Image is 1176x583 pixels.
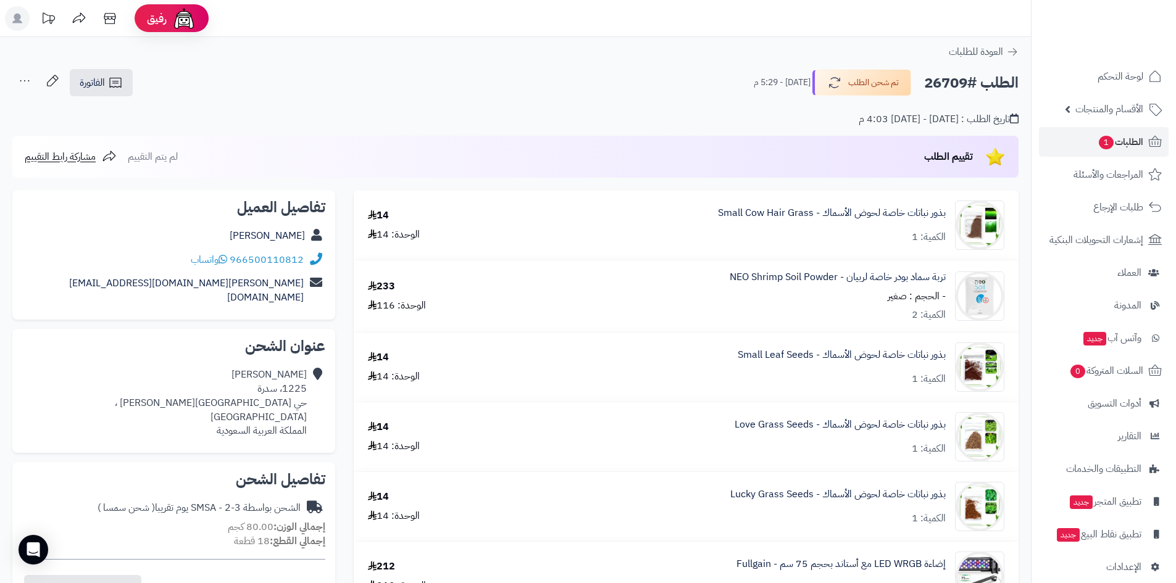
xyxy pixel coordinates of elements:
img: 1682660052-22450215_ffc1a3937-a47a7-46f9-a315-9ease098e6d5b_102a4_1024-2000x2000wvbnmkjhgyuio543s... [956,412,1004,461]
img: ai-face.png [172,6,196,31]
span: رفيق [147,11,167,26]
div: الشحن بواسطة SMSA - 2-3 يوم تقريبا [98,501,301,515]
span: لوحة التحكم [1098,68,1143,85]
span: الإعدادات [1106,558,1141,576]
a: المدونة [1039,291,1169,320]
div: الكمية: 1 [912,230,946,244]
a: واتساب [191,252,227,267]
a: الفاتورة [70,69,133,96]
small: [DATE] - 5:29 م [754,76,811,89]
a: تربة سماد بودر خاصة لربيان - NEO Shrimp Soil Powder [730,270,946,284]
img: 1682660462-Dwarf-Hair-Grass-P1%D8%B6%D8%B4%D8%A62%D8%B5%D8%B3%D8%A1%D8%AB%D9%82%D9%81%D8%BAlant-9... [956,201,1004,250]
small: 80.00 كجم [228,519,325,534]
div: الكمية: 1 [912,372,946,386]
div: الوحدة: 14 [368,370,420,384]
strong: إجمالي الوزن: [273,519,325,534]
a: بذور نباتات خاصة لحوض الأسماك - Love Grass Seeds [735,418,946,432]
a: الطلبات1 [1039,127,1169,157]
span: مشاركة رابط التقييم [25,149,96,164]
img: 1682658692-22450215_ffc1a3937-a47a7-46f9-a315-9ease098e6d5b_102a4_1024-2000x2000w1234567890po-90x... [956,342,1004,392]
a: تطبيق المتجرجديد [1039,487,1169,516]
a: مشاركة رابط التقييم [25,149,117,164]
span: العملاء [1117,264,1141,281]
span: السلات المتروكة [1069,362,1143,379]
h2: تفاصيل الشحن [22,472,325,487]
h2: عنوان الشحن [22,339,325,354]
strong: إجمالي القطع: [270,534,325,548]
div: [PERSON_NAME] 1225، سدرة حي [GEOGRAPHIC_DATA][PERSON_NAME] ، [GEOGRAPHIC_DATA] المملكة العربية ال... [22,368,307,438]
div: 14 [368,490,389,504]
a: تطبيق نقاط البيعجديد [1039,519,1169,549]
div: الوحدة: 14 [368,228,420,242]
span: لم يتم التقييم [128,149,178,164]
a: المراجعات والأسئلة [1039,160,1169,189]
span: الطلبات [1098,133,1143,151]
span: جديد [1070,495,1093,509]
div: Open Intercom Messenger [19,535,48,564]
span: تقييم الطلب [924,149,973,164]
div: الكمية: 2 [912,308,946,322]
small: 18 قطعة [234,534,325,548]
div: 14 [368,350,389,365]
span: المدونة [1114,297,1141,314]
span: إشعارات التحويلات البنكية [1049,231,1143,249]
a: لوحة التحكم [1039,62,1169,91]
div: الكمية: 1 [912,442,946,456]
a: بذور نباتات خاصة لحوض الأسماك - Small Leaf Seeds [738,348,946,362]
a: إشعارات التحويلات البنكية [1039,225,1169,255]
a: التقارير [1039,421,1169,451]
a: بذور نباتات خاصة لحوض الأسماك - Small Cow Hair Grass [718,206,946,220]
span: ( شحن سمسا ) [98,500,155,515]
a: 966500110812 [230,252,304,267]
span: جديد [1057,528,1080,542]
a: العملاء [1039,258,1169,287]
a: التطبيقات والخدمات [1039,454,1169,484]
span: أدوات التسويق [1088,395,1141,412]
div: تاريخ الطلب : [DATE] - [DATE] 4:03 م [859,112,1019,126]
span: الفاتورة [80,75,105,90]
div: 212 [368,560,395,574]
div: 14 [368,209,389,223]
a: العودة للطلبات [949,44,1019,59]
div: الكمية: 1 [912,511,946,526]
div: الوحدة: 14 [368,439,420,453]
span: التطبيقات والخدمات [1066,460,1141,478]
a: طلبات الإرجاع [1039,192,1169,222]
span: 0 [1070,365,1085,378]
span: تطبيق المتجر [1069,493,1141,510]
span: جديد [1083,332,1106,345]
span: التقارير [1118,428,1141,445]
div: الوحدة: 14 [368,509,420,523]
span: الأقسام والمنتجات [1075,101,1143,118]
a: [PERSON_NAME] [230,228,305,243]
div: 233 [368,279,395,294]
button: تم شحن الطلب [812,70,911,96]
span: طلبات الإرجاع [1093,199,1143,216]
div: 14 [368,420,389,434]
a: وآتس آبجديد [1039,323,1169,353]
span: العودة للطلبات [949,44,1003,59]
h2: تفاصيل العميل [22,200,325,215]
span: وآتس آب [1082,329,1141,347]
a: تحديثات المنصة [33,6,64,34]
span: المراجعات والأسئلة [1074,166,1143,183]
a: أدوات التسويق [1039,389,1169,418]
img: 1657212984-8lshrimpsoil1mm-90x90.png [956,271,1004,321]
a: [PERSON_NAME][DOMAIN_NAME][EMAIL_ADDRESS][DOMAIN_NAME] [69,276,304,305]
a: بذور نباتات خاصة لحوض الأسماك - Lucky Grass Seeds [730,487,946,502]
small: - الحجم : صغير [888,289,946,304]
img: 1682660134-22450215_ffc13edc9ol.x2000w-90x90.jpg [956,482,1004,531]
a: إضاءة LED WRGB مع أستاند بحجم 75 سم - Fullgain [736,557,946,571]
a: السلات المتروكة0 [1039,356,1169,386]
span: 1 [1099,136,1114,149]
a: الإعدادات [1039,552,1169,582]
h2: الطلب #26709 [924,70,1019,96]
div: الوحدة: 116 [368,299,426,313]
span: تطبيق نقاط البيع [1056,526,1141,543]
